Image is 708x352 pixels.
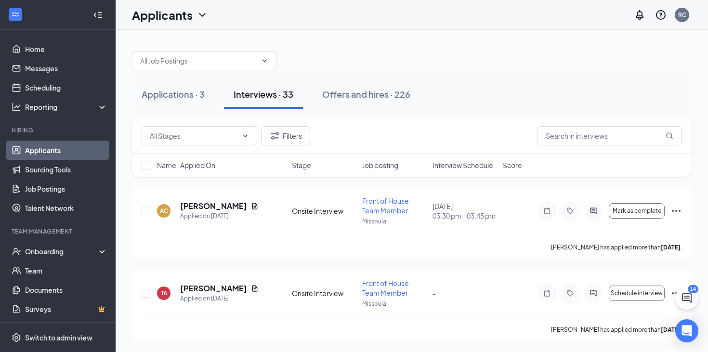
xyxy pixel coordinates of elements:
span: Stage [292,160,311,170]
svg: ChevronDown [197,9,208,21]
a: Team [25,261,107,280]
button: Mark as complete [609,203,665,219]
h5: [PERSON_NAME] [180,283,247,294]
svg: Collapse [93,10,103,20]
div: Onsite Interview [292,288,356,298]
div: TA [161,289,167,297]
div: Onboarding [25,247,99,256]
a: Sourcing Tools [25,160,107,179]
a: SurveysCrown [25,300,107,319]
svg: ActiveChat [588,207,599,215]
svg: Settings [12,333,21,342]
span: Score [503,160,522,170]
input: Search in interviews [538,126,682,145]
svg: ChatActive [681,292,693,304]
svg: Document [251,202,259,210]
svg: UserCheck [12,247,21,256]
p: Missoula [362,300,427,308]
div: Applications · 3 [142,88,205,100]
svg: WorkstreamLogo [11,10,20,19]
p: Missoula [362,217,427,225]
div: Interviews · 33 [234,88,293,100]
svg: Ellipses [670,205,682,217]
span: Front of House Team Member [362,279,409,297]
span: Job posting [362,160,398,170]
svg: ChevronDown [261,57,268,65]
a: Applicants [25,141,107,160]
b: [DATE] [661,244,681,251]
svg: Filter [269,130,281,142]
div: Onsite Interview [292,206,356,216]
svg: ChevronDown [241,132,249,140]
div: Hiring [12,126,105,134]
b: [DATE] [661,326,681,333]
button: ChatActive [675,287,698,310]
h1: Applicants [132,7,193,23]
div: Applied on [DATE] [180,211,259,221]
div: Switch to admin view [25,333,92,342]
p: [PERSON_NAME] has applied more than . [551,326,682,334]
svg: Analysis [12,102,21,112]
div: Reporting [25,102,108,112]
button: Filter Filters [261,126,310,145]
svg: Tag [564,207,576,215]
p: [PERSON_NAME] has applied more than . [551,243,682,251]
div: Offers and hires · 226 [322,88,410,100]
span: - [433,289,436,298]
div: AC [160,207,168,215]
span: Name · Applied On [157,160,215,170]
svg: Tag [564,289,576,297]
a: Talent Network [25,198,107,218]
svg: Note [541,207,553,215]
svg: Ellipses [670,287,682,299]
svg: QuestionInfo [655,9,667,21]
div: [DATE] [433,201,497,221]
div: Applied on [DATE] [180,294,259,303]
h5: [PERSON_NAME] [180,201,247,211]
span: Schedule interview [611,290,663,297]
div: Open Intercom Messenger [675,319,698,342]
span: 03:30 pm - 03:45 pm [433,211,497,221]
a: Scheduling [25,78,107,97]
a: Job Postings [25,179,107,198]
button: Schedule interview [609,286,665,301]
svg: Document [251,285,259,292]
span: Interview Schedule [433,160,493,170]
div: 14 [688,285,698,293]
svg: Notifications [634,9,645,21]
input: All Stages [150,130,237,141]
div: RC [678,11,686,19]
a: Home [25,39,107,59]
svg: Note [541,289,553,297]
svg: ActiveChat [588,289,599,297]
span: Mark as complete [613,208,661,214]
svg: MagnifyingGlass [666,132,673,140]
div: Team Management [12,227,105,235]
input: All Job Postings [140,55,257,66]
a: Messages [25,59,107,78]
a: Documents [25,280,107,300]
span: Front of House Team Member [362,196,409,215]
